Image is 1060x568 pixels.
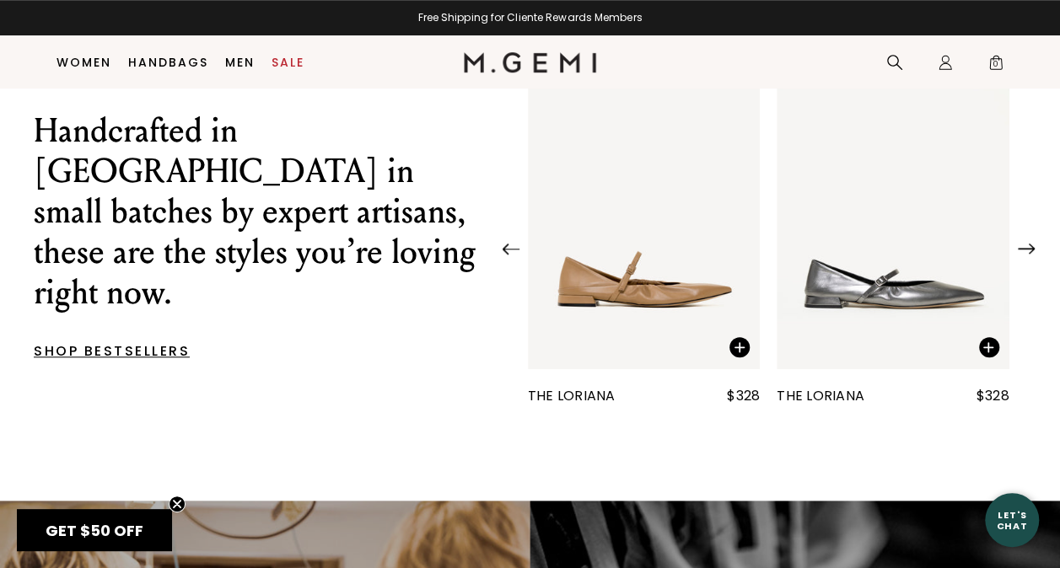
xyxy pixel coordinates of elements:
a: Sale [272,56,304,69]
a: Women [56,56,111,69]
div: Let's Chat [985,509,1039,530]
a: The Loriana The Loriana$328 [528,60,761,406]
img: The Loriana [777,60,1009,369]
div: GET $50 OFFClose teaser [17,509,172,551]
img: Next Arrow [1018,244,1035,255]
p: Handcrafted in [GEOGRAPHIC_DATA] in small batches by expert artisans, these are the styles you’re... [34,110,477,313]
div: The Loriana [528,386,616,406]
div: 18 / 25 [494,60,1043,406]
a: Men [225,56,255,69]
div: $328 [727,386,760,406]
img: M.Gemi [464,52,596,72]
a: Handbags [128,56,208,69]
button: Close teaser [169,496,186,512]
img: Previous Arrow [503,244,519,255]
img: The Loriana [528,60,761,369]
div: The Loriana [777,386,864,406]
a: The Loriana The Loriana$328 [777,60,1009,406]
p: SHOP BESTSELLERS [34,346,477,356]
div: $328 [977,386,1009,406]
span: GET $50 OFF [46,520,143,541]
span: 0 [987,57,1004,74]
